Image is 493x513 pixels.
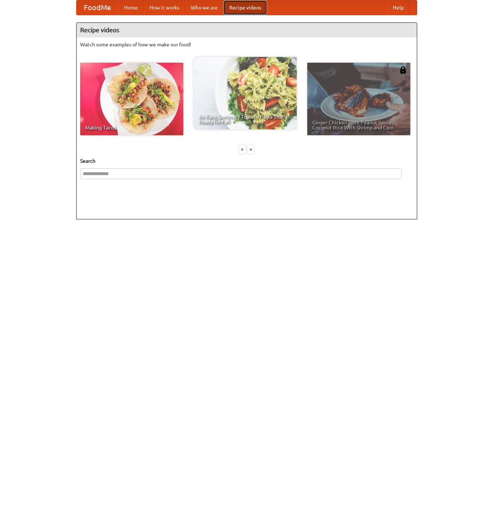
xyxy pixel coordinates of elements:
a: Who we are [185,0,223,15]
div: » [247,145,254,154]
a: Home [118,0,144,15]
a: Making Tacos [80,63,183,135]
p: Watch some examples of how we make our food! [80,41,413,48]
a: Recipe videos [223,0,267,15]
a: FoodMe [77,0,118,15]
img: 483408.png [399,66,407,74]
span: Making Tacos [85,125,178,130]
h4: Recipe videos [77,23,417,37]
span: An Easy, Summery Tomato Pasta That's Ready for Fall [199,114,292,124]
div: « [239,145,246,154]
a: An Easy, Summery Tomato Pasta That's Ready for Fall [194,57,297,129]
a: How it works [144,0,185,15]
h5: Search [80,157,413,165]
a: Help [387,0,410,15]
